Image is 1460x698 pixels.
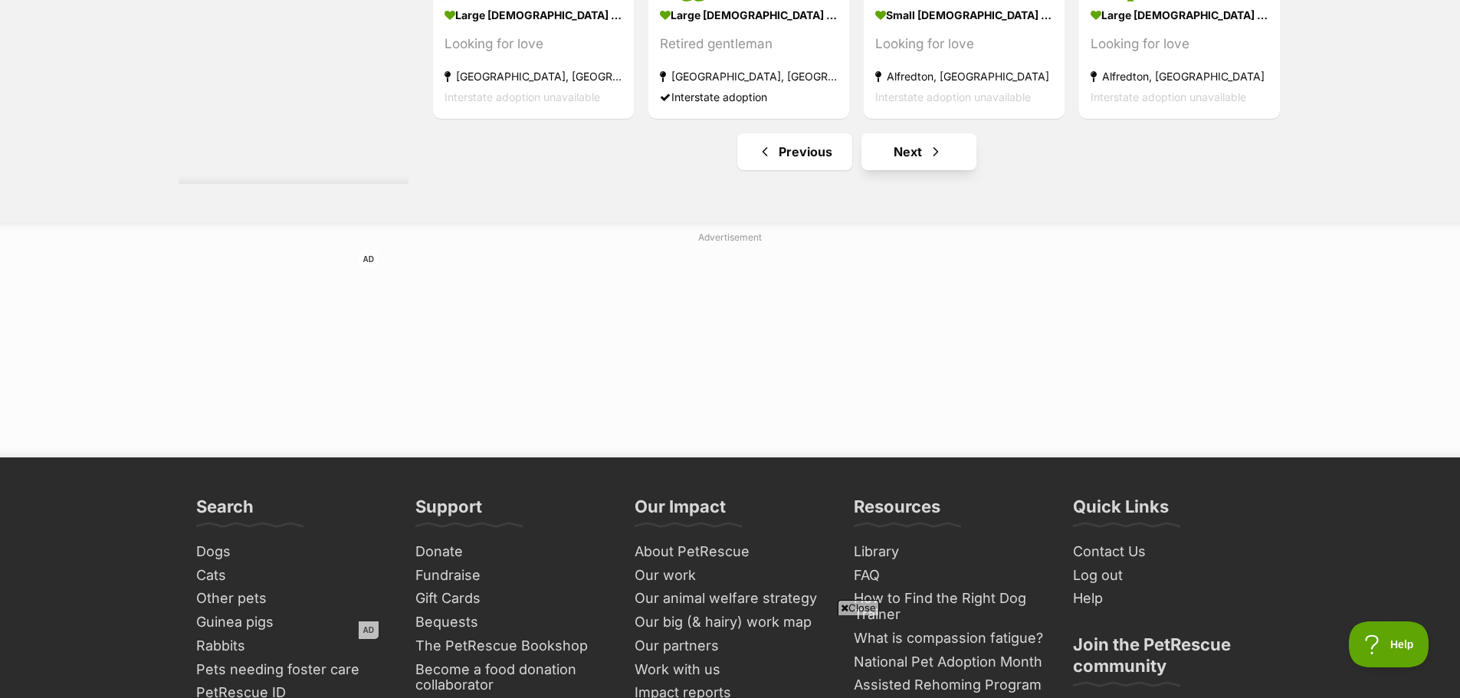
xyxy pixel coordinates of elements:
[1067,587,1271,611] a: Help
[737,133,852,170] a: Previous page
[1091,90,1246,103] span: Interstate adoption unavailable
[848,564,1052,588] a: FAQ
[1073,496,1169,526] h3: Quick Links
[190,658,394,682] a: Pets needing foster care
[875,3,1053,25] strong: small [DEMOGRAPHIC_DATA] Dog
[431,133,1282,170] nav: Pagination
[409,540,613,564] a: Donate
[635,496,726,526] h3: Our Impact
[359,621,379,639] span: AD
[409,564,613,588] a: Fundraise
[628,611,832,634] a: Our big (& hairy) work map
[415,496,482,526] h3: Support
[628,540,832,564] a: About PetRescue
[1067,564,1271,588] a: Log out
[1091,3,1268,25] strong: large [DEMOGRAPHIC_DATA] Dog
[628,587,832,611] a: Our animal welfare strategy
[854,496,940,526] h3: Resources
[359,621,1102,690] iframe: Advertisement
[1091,33,1268,54] div: Looking for love
[848,587,1052,626] a: How to Find the Right Dog Trainer
[409,611,613,634] a: Bequests
[660,86,838,107] div: Interstate adoption
[861,133,976,170] a: Next page
[359,251,1102,442] iframe: Advertisement
[190,611,394,634] a: Guinea pigs
[445,33,622,54] div: Looking for love
[1091,65,1268,86] strong: Alfredton, [GEOGRAPHIC_DATA]
[190,634,394,658] a: Rabbits
[196,496,254,526] h3: Search
[875,65,1053,86] strong: Alfredton, [GEOGRAPHIC_DATA]
[1349,621,1429,667] iframe: Help Scout Beacon - Open
[409,587,613,611] a: Gift Cards
[838,600,879,615] span: Close
[190,564,394,588] a: Cats
[875,90,1031,103] span: Interstate adoption unavailable
[190,540,394,564] a: Dogs
[190,587,394,611] a: Other pets
[660,3,838,25] strong: large [DEMOGRAPHIC_DATA] Dog
[445,3,622,25] strong: large [DEMOGRAPHIC_DATA] Dog
[1067,540,1271,564] a: Contact Us
[660,65,838,86] strong: [GEOGRAPHIC_DATA], [GEOGRAPHIC_DATA]
[1073,634,1265,686] h3: Join the PetRescue community
[445,65,622,86] strong: [GEOGRAPHIC_DATA], [GEOGRAPHIC_DATA]
[660,33,838,54] div: Retired gentleman
[848,540,1052,564] a: Library
[875,33,1053,54] div: Looking for love
[359,251,379,268] span: AD
[445,90,600,103] span: Interstate adoption unavailable
[628,564,832,588] a: Our work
